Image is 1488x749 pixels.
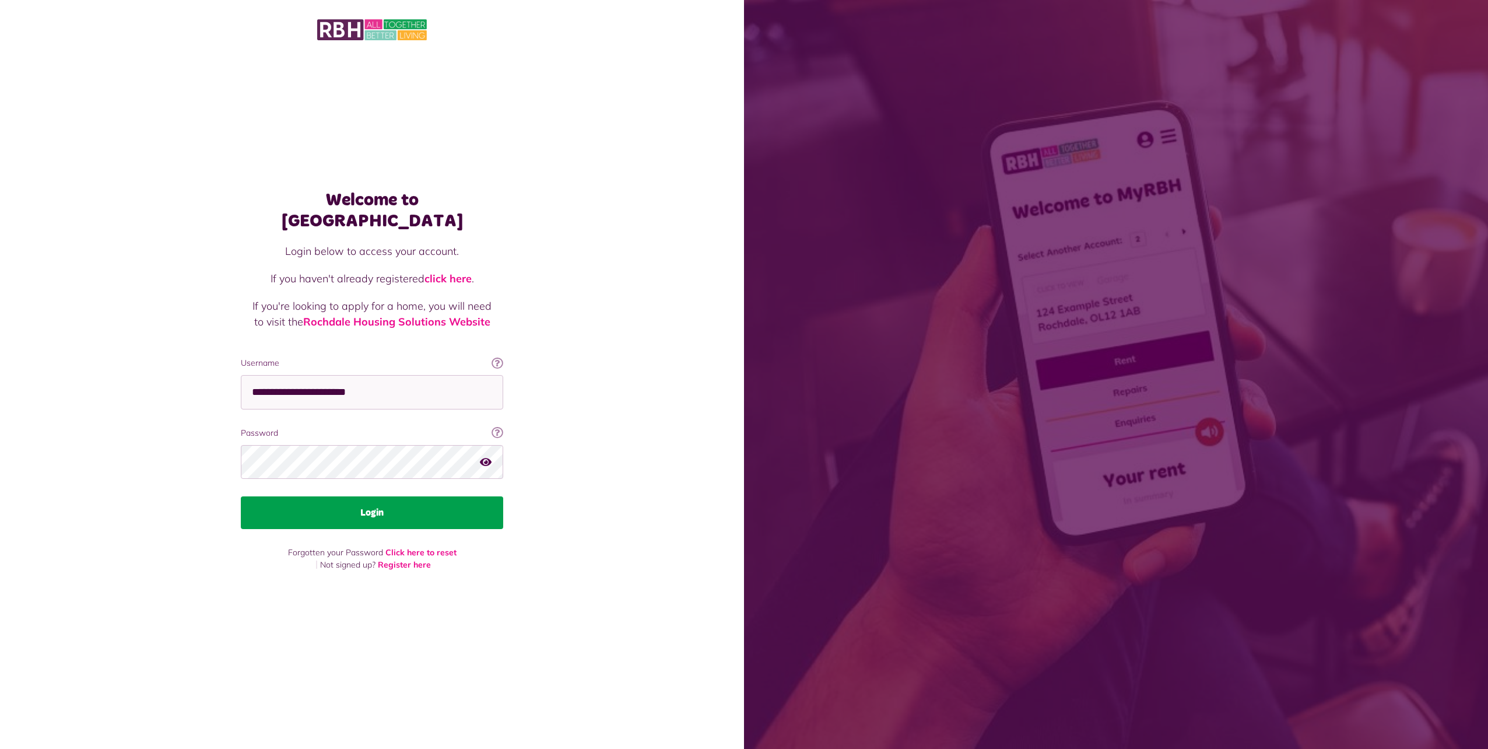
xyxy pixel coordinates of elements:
p: If you haven't already registered . [252,271,492,286]
a: Register here [378,559,431,570]
h1: Welcome to [GEOGRAPHIC_DATA] [241,190,503,232]
p: If you're looking to apply for a home, you will need to visit the [252,298,492,330]
a: click here [424,272,472,285]
a: Rochdale Housing Solutions Website [303,315,490,328]
label: Password [241,427,503,439]
span: Not signed up? [320,559,375,570]
button: Login [241,496,503,529]
a: Click here to reset [385,547,457,558]
span: Forgotten your Password [288,547,383,558]
img: MyRBH [317,17,427,42]
p: Login below to access your account. [252,243,492,259]
label: Username [241,357,503,369]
